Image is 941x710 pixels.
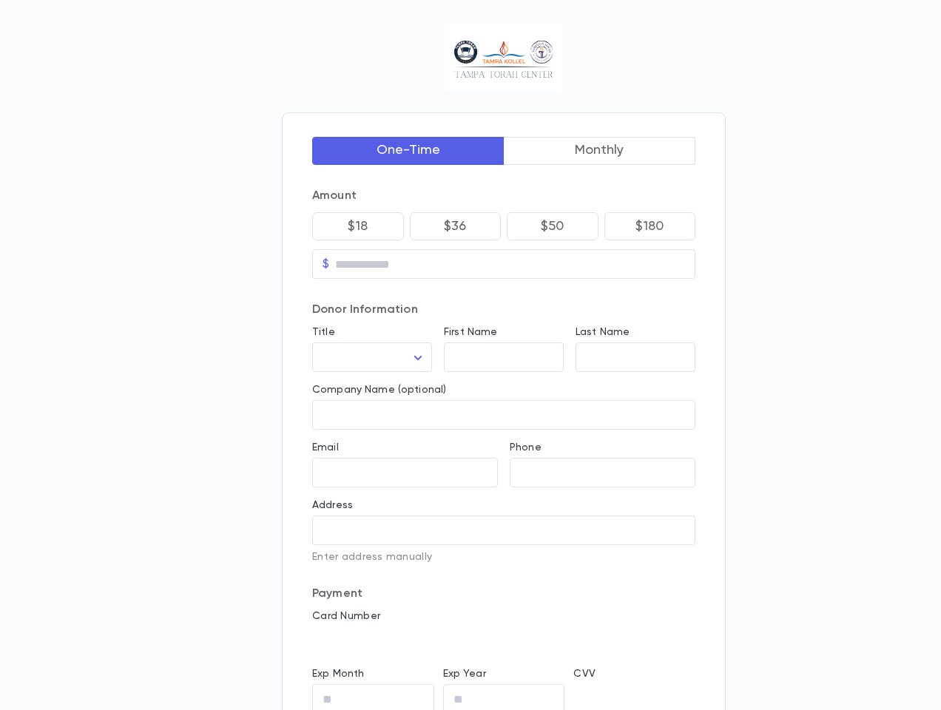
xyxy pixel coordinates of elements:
[312,212,404,240] button: $18
[443,668,486,680] label: Exp Year
[444,326,497,338] label: First Name
[444,219,467,234] p: $36
[541,219,564,234] p: $50
[604,212,696,240] button: $180
[312,626,695,656] iframe: card
[312,668,364,680] label: Exp Month
[576,326,630,338] label: Last Name
[348,219,368,234] p: $18
[312,610,695,622] p: Card Number
[573,668,695,680] p: CVV
[312,586,695,601] p: Payment
[410,212,502,240] button: $36
[312,499,353,511] label: Address
[504,137,696,165] button: Monthly
[312,189,695,203] p: Amount
[312,343,432,372] div: ​
[323,257,329,271] p: $
[312,442,339,453] label: Email
[635,219,664,234] p: $180
[312,137,505,165] button: One-Time
[312,384,446,396] label: Company Name (optional)
[312,302,695,317] p: Donor Information
[510,442,542,453] label: Phone
[507,212,598,240] button: $50
[312,326,335,338] label: Title
[312,551,695,563] p: Enter address manually
[445,24,563,90] img: Logo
